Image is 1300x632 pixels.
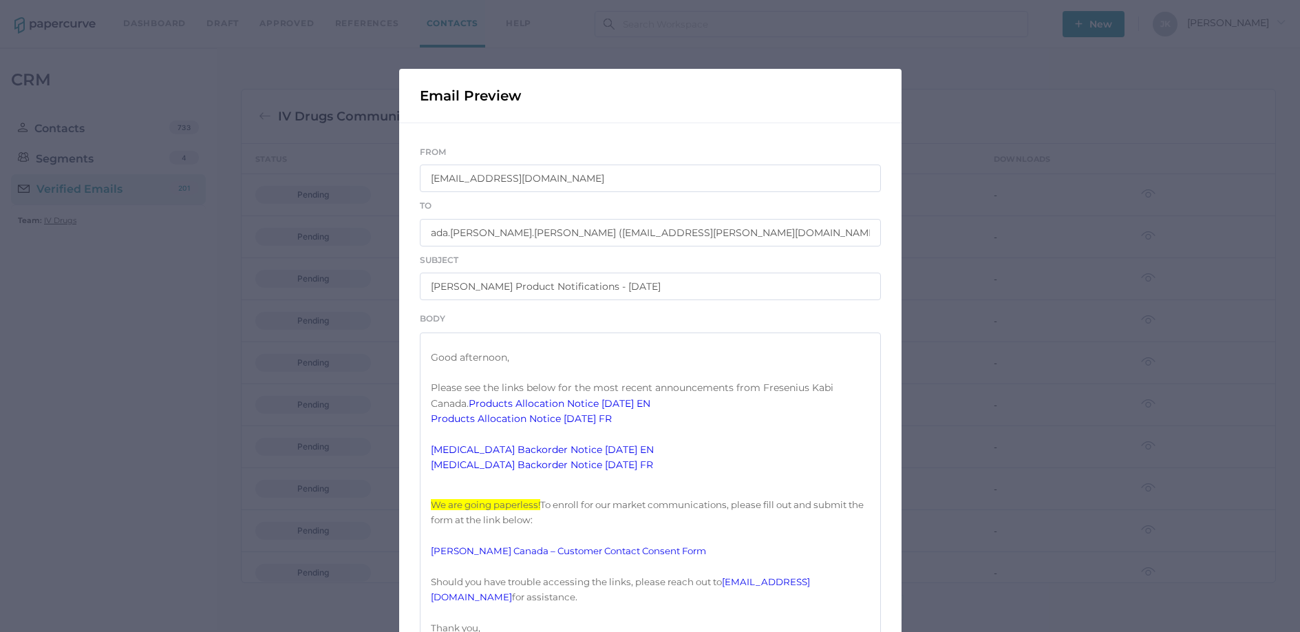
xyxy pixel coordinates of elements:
span: To [420,200,431,211]
a: Products Allocation Notice [DATE] EN [469,397,650,410]
input: From [420,165,881,192]
a: [MEDICAL_DATA] Backorder Notice [DATE] EN [431,443,654,456]
a: [MEDICAL_DATA] Backorder Notice [DATE] FR [431,459,653,471]
input: To [420,219,881,246]
span: Subject [420,255,458,265]
a: Products Allocation Notice [DATE] FR [431,412,612,425]
span: We are going paperless! [431,499,540,510]
div: Email Preview [399,69,902,123]
p: Good afternoon, Please see the links below for the most recent announcements from Fresenius Kabi ... [431,350,870,473]
span: Body [420,313,445,324]
input: Subject [420,273,881,300]
span: From [420,147,446,157]
p: Should you have trouble accessing the links, please reach out to for assistance. [431,574,870,605]
a: [PERSON_NAME] Canada – Customer Contact Consent Form [431,545,706,556]
p: To enroll for our market communications, please fill out and submit the form at the link below: [431,497,870,528]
